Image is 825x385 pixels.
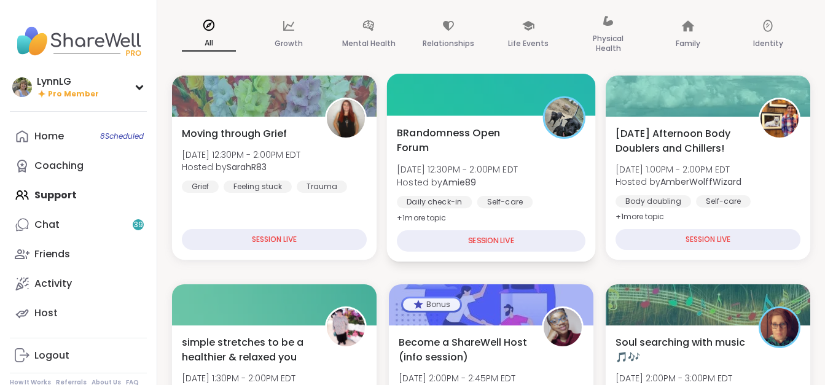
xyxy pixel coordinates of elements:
div: Trauma [297,181,347,193]
span: Hosted by [182,161,300,173]
div: Daily check-in [397,196,472,208]
div: SESSION LIVE [182,229,367,250]
a: Friends [10,239,147,269]
span: simple stretches to be a healthier & relaxed you [182,335,311,365]
div: Activity [34,277,72,290]
div: SESSION LIVE [397,230,585,252]
img: SarahR83 [327,99,365,138]
div: LynnLG [37,75,99,88]
span: Soul searching with music 🎵🎶 [616,335,745,365]
span: BRandomness Open Forum [397,125,529,155]
span: [DATE] 1:00PM - 2:00PM EDT [616,163,741,176]
div: Friends [34,247,70,261]
div: SESSION LIVE [616,229,800,250]
span: Moving through Grief [182,126,287,141]
img: Mpumi [544,308,582,346]
b: AmberWolffWizard [660,176,741,188]
p: Growth [275,36,303,51]
img: LynnLG [12,77,32,97]
span: Become a ShareWell Host (info session) [399,335,528,365]
div: Feeling stuck [224,181,292,193]
b: SarahR83 [227,161,267,173]
span: [DATE] Afternoon Body Doublers and Chillers! [616,126,745,156]
p: All [182,36,236,52]
img: Recovery [327,308,365,346]
div: Self-care [477,196,533,208]
img: Amie89 [545,98,584,137]
p: Identity [753,36,783,51]
a: Activity [10,269,147,298]
b: Amie89 [442,176,476,188]
div: Chat [34,218,60,231]
span: Hosted by [616,176,741,188]
span: [DATE] 12:30PM - 2:00PM EDT [182,149,300,161]
div: Coaching [34,159,84,173]
p: Life Events [508,36,549,51]
span: [DATE] 2:00PM - 2:45PM EDT [399,372,515,384]
div: Logout [34,349,69,362]
span: 39 [134,220,143,230]
p: Family [676,36,700,51]
a: Coaching [10,151,147,181]
span: Pro Member [48,89,99,99]
div: Home [34,130,64,143]
div: Self-care [696,195,751,208]
a: Host [10,298,147,328]
p: Mental Health [342,36,396,51]
img: AmberWolffWizard [760,99,799,138]
p: Relationships [423,36,474,51]
img: ShareWell Nav Logo [10,20,147,63]
div: Host [34,306,58,320]
div: Body doubling [616,195,691,208]
img: HeatherCM24 [760,308,799,346]
span: [DATE] 12:30PM - 2:00PM EDT [397,163,518,176]
p: Physical Health [581,31,635,56]
div: Grief [182,181,219,193]
a: Logout [10,341,147,370]
span: Hosted by [397,176,518,188]
span: [DATE] 1:30PM - 2:00PM EDT [182,372,295,384]
div: Bonus [403,298,460,311]
a: Chat39 [10,210,147,239]
a: Home8Scheduled [10,122,147,151]
span: 8 Scheduled [100,131,144,141]
span: [DATE] 2:00PM - 3:00PM EDT [616,372,732,384]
